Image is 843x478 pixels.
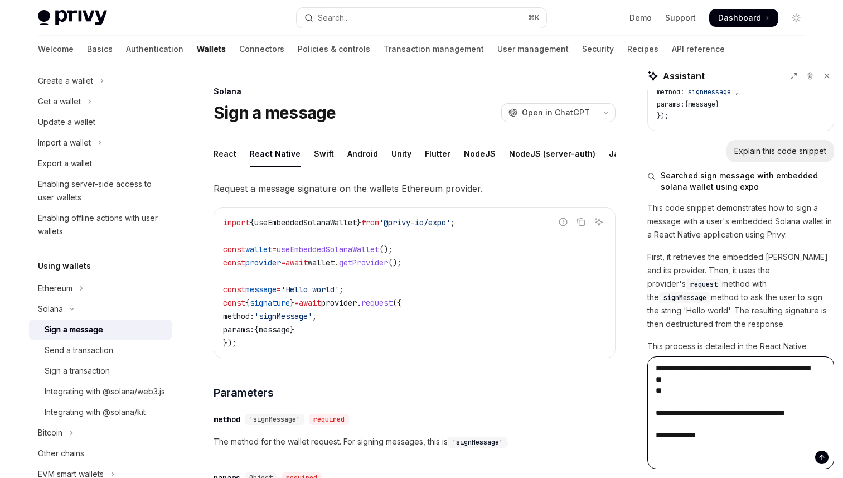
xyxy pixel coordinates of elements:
button: Toggle Import a wallet section [29,133,172,153]
div: method [214,414,240,425]
div: Flutter [425,141,450,167]
span: const [223,298,245,308]
div: Solana [38,302,63,316]
span: useEmbeddedSolanaWallet [254,218,357,228]
button: Report incorrect code [556,215,570,229]
div: Other chains [38,447,84,460]
span: } [290,325,294,335]
div: Send a transaction [45,344,113,357]
button: Toggle Solana section [29,299,172,319]
span: } [357,218,361,228]
a: Transaction management [384,36,484,62]
span: message [245,284,277,294]
span: = [272,244,277,254]
a: Demo [629,12,652,23]
a: Send a transaction [29,340,172,360]
span: . [335,258,339,268]
span: await [299,298,321,308]
div: NodeJS [464,141,496,167]
span: Searched sign message with embedded solana wallet using expo [661,170,834,192]
span: const [223,258,245,268]
div: React Native [250,141,301,167]
span: ({ [393,298,401,308]
span: const [223,284,245,294]
span: wallet [245,244,272,254]
span: 'signMessage' [249,415,300,424]
span: method: [223,311,254,321]
a: Dashboard [709,9,778,27]
span: useEmbeddedSolanaWallet [277,244,379,254]
span: from [361,218,379,228]
h1: Sign a message [214,103,336,123]
div: Solana [214,86,616,97]
span: Dashboard [718,12,761,23]
span: ; [450,218,455,228]
a: Security [582,36,614,62]
span: , [312,311,317,321]
button: Open search [297,8,546,28]
span: params: [657,100,684,109]
span: } [715,100,719,109]
span: The method for the wallet request. For signing messages, this is . [214,435,616,448]
span: request [690,280,718,289]
span: = [277,284,281,294]
span: '@privy-io/expo' [379,218,450,228]
div: Create a wallet [38,74,93,88]
a: Policies & controls [298,36,370,62]
div: React [214,141,236,167]
span: } [290,298,294,308]
a: Enabling offline actions with user wallets [29,208,172,242]
p: This code snippet demonstrates how to sign a message with a user's embedded Solana wallet in a Re... [647,201,834,242]
span: wallet [308,258,335,268]
span: { [254,325,259,335]
a: Authentication [126,36,183,62]
span: }); [657,112,668,120]
span: getProvider [339,258,388,268]
span: message [259,325,290,335]
span: }); [223,338,236,348]
span: . [357,298,361,308]
div: Enabling offline actions with user wallets [38,211,165,238]
span: { [245,298,250,308]
span: Request a message signature on the wallets Ethereum provider. [214,181,616,196]
a: Support [665,12,696,23]
div: Swift [314,141,334,167]
span: params: [223,325,254,335]
button: Send message [815,451,829,464]
div: Enabling server-side access to user wallets [38,177,165,204]
button: Toggle Create a wallet section [29,71,172,91]
button: Toggle Ethereum section [29,278,172,298]
a: Enabling server-side access to user wallets [29,174,172,207]
button: Open in ChatGPT [501,103,597,122]
div: Export a wallet [38,157,92,170]
a: Export a wallet [29,153,172,173]
span: 'signMessage' [254,311,312,321]
div: Update a wallet [38,115,95,129]
button: Toggle Bitcoin section [29,423,172,443]
span: ⌘ K [528,13,540,22]
textarea: Ask a question... [647,356,834,469]
div: Integrating with @solana/web3.js [45,385,165,398]
span: = [281,258,285,268]
span: 'Hello world' [281,284,339,294]
div: Android [347,141,378,167]
p: This process is detailed in the React Native quickstart and the guide on signing [PERSON_NAME] me... [647,340,834,380]
a: Connectors [239,36,284,62]
a: API reference [672,36,725,62]
span: const [223,244,245,254]
span: (); [388,258,401,268]
span: signMessage [663,293,706,302]
a: Basics [87,36,113,62]
a: Recipes [627,36,658,62]
div: Java [609,141,628,167]
a: Integrating with @solana/kit [29,402,172,422]
span: provider [245,258,281,268]
button: Toggle Get a wallet section [29,91,172,112]
span: = [294,298,299,308]
span: (); [379,244,393,254]
a: Integrating with @solana/web3.js [29,382,172,402]
div: Get a wallet [38,95,81,108]
button: Searched sign message with embedded solana wallet using expo [647,170,834,192]
span: Open in ChatGPT [522,107,590,118]
span: await [285,258,308,268]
